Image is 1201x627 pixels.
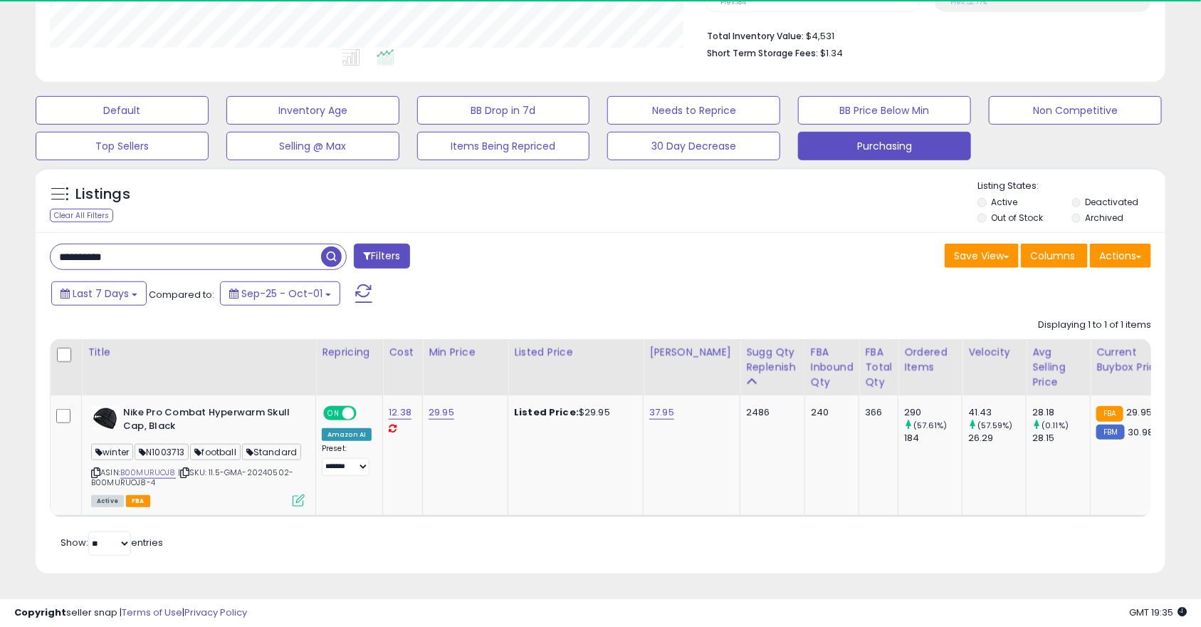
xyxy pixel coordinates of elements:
[977,180,1165,193] p: Listing States:
[1021,244,1088,268] button: Columns
[14,606,66,619] strong: Copyright
[389,345,416,360] div: Cost
[865,345,892,390] div: FBA Total Qty
[514,406,632,419] div: $29.95
[992,212,1044,224] label: Out of Stock
[649,345,734,360] div: [PERSON_NAME]
[325,408,342,420] span: ON
[649,405,674,420] a: 37.95
[904,345,956,375] div: Ordered Items
[989,96,1162,125] button: Non Competitive
[190,444,240,460] span: football
[740,339,805,395] th: Please note that this number is a calculation based on your required days of coverage and your ve...
[746,406,794,419] div: 2486
[514,345,637,360] div: Listed Price
[1042,420,1069,431] small: (0.11%)
[1038,318,1151,332] div: Displaying 1 to 1 of 1 items
[1090,244,1151,268] button: Actions
[91,444,133,460] span: winter
[913,420,947,431] small: (57.61%)
[977,420,1012,431] small: (57.59%)
[51,281,147,306] button: Last 7 Days
[73,286,129,301] span: Last 7 Days
[1096,425,1124,440] small: FBM
[322,345,377,360] div: Repricing
[1096,345,1170,375] div: Current Buybox Price
[241,286,322,301] span: Sep-25 - Oct-01
[514,405,579,419] b: Listed Price:
[1032,406,1090,419] div: 28.18
[707,47,818,59] b: Short Term Storage Fees:
[707,30,804,42] b: Total Inventory Value:
[1030,249,1075,263] span: Columns
[91,406,120,430] img: 31xmgoILWbL._SL40_.jpg
[36,96,209,125] button: Default
[91,495,124,507] span: All listings currently available for purchase on Amazon
[607,96,780,125] button: Needs to Reprice
[220,281,340,306] button: Sep-25 - Oct-01
[123,406,296,436] b: Nike Pro Combat Hyperwarm Skull Cap, Black
[417,132,590,160] button: Items Being Repriced
[122,606,182,619] a: Terms of Use
[820,46,843,60] span: $1.34
[429,345,502,360] div: Min Price
[226,132,399,160] button: Selling @ Max
[50,209,113,222] div: Clear All Filters
[1096,406,1123,422] small: FBA
[811,345,854,390] div: FBA inbound Qty
[1032,432,1090,445] div: 28.15
[968,406,1026,419] div: 41.43
[91,467,293,488] span: | SKU: 11.5-GMA-20240502-B00MURUOJ8-4
[88,345,310,360] div: Title
[91,406,305,505] div: ASIN:
[61,536,163,549] span: Show: entries
[355,408,377,420] span: OFF
[242,444,301,460] span: Standard
[1032,345,1084,390] div: Avg Selling Price
[14,606,247,620] div: seller snap | |
[1128,425,1154,439] span: 30.98
[811,406,849,419] div: 240
[992,196,1018,208] label: Active
[389,405,411,420] a: 12.38
[968,345,1020,360] div: Velocity
[798,96,971,125] button: BB Price Below Min
[707,26,1140,43] li: $4,531
[322,428,372,441] div: Amazon AI
[865,406,887,419] div: 366
[126,495,150,507] span: FBA
[1127,405,1153,419] span: 29.95
[746,345,799,375] div: Sugg Qty Replenish
[607,132,780,160] button: 30 Day Decrease
[120,467,176,479] a: B00MURUOJ8
[904,406,962,419] div: 290
[1086,212,1124,224] label: Archived
[75,185,130,204] h5: Listings
[945,244,1019,268] button: Save View
[36,132,209,160] button: Top Sellers
[904,432,962,445] div: 184
[798,132,971,160] button: Purchasing
[429,405,454,420] a: 29.95
[417,96,590,125] button: BB Drop in 7d
[1129,606,1187,619] span: 2025-10-9 19:35 GMT
[226,96,399,125] button: Inventory Age
[135,444,189,460] span: N1003713
[149,288,214,301] span: Compared to:
[1086,196,1139,208] label: Deactivated
[322,444,372,476] div: Preset:
[184,606,247,619] a: Privacy Policy
[968,432,1026,445] div: 26.29
[354,244,409,269] button: Filters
